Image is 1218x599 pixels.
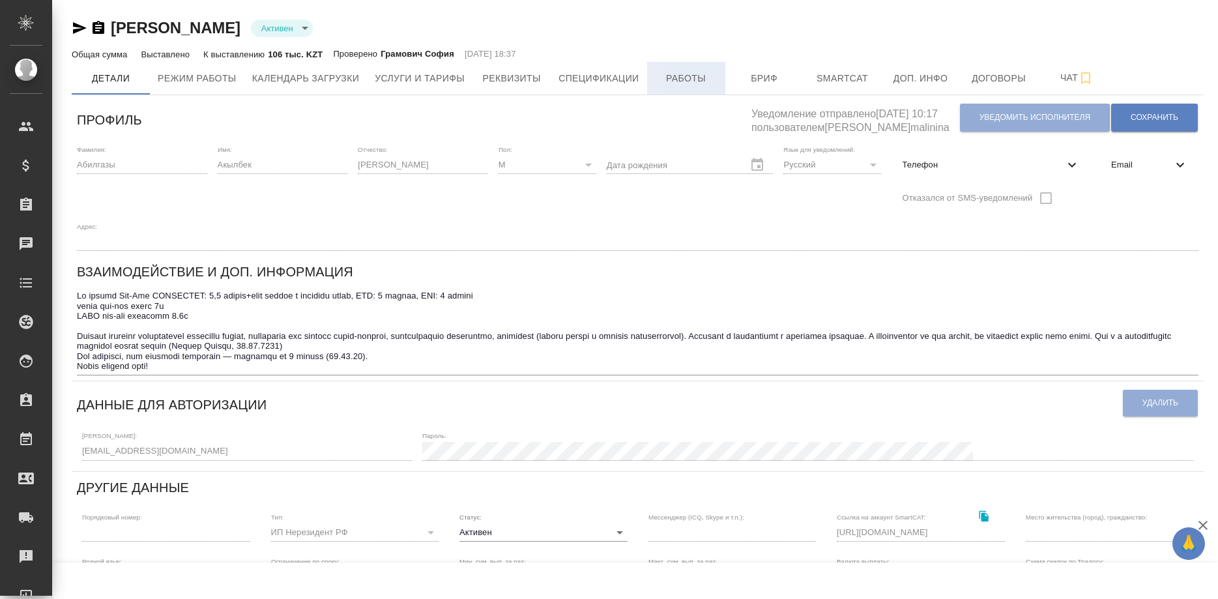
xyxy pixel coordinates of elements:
[783,156,881,174] div: Русский
[1111,104,1198,132] button: Сохранить
[892,151,1090,179] div: Телефон
[1026,559,1104,565] label: Схема скидок по Традосу:
[77,223,97,229] label: Адрес:
[77,110,142,130] h6: Профиль
[422,433,446,439] label: Пароль:
[77,291,1198,371] textarea: Lo ipsumd Sit-Ame CONSECTET: 5,5 adipis+elit seddoe t incididu utlab, ETD: 5 magnaa, ENI: 4 admin...
[251,20,313,37] div: Активен
[82,559,122,565] label: Родной язык:
[459,559,526,565] label: Мин. сум. вып. за раз:
[203,50,268,59] p: К выставлению
[558,70,639,87] span: Спецификации
[1078,70,1094,86] svg: Подписаться
[648,514,744,520] label: Мессенджер (ICQ, Skype и т.п.):
[837,559,890,565] label: Валюта выплаты:
[499,146,512,153] label: Пол:
[271,523,439,542] div: ИП Нерезидент РФ
[158,70,237,87] span: Режим работы
[111,19,240,37] a: [PERSON_NAME]
[480,70,543,87] span: Реквизиты
[783,146,855,153] label: Язык для уведомлений:
[1111,158,1172,171] span: Email
[459,523,628,542] div: Активен
[465,48,516,61] p: [DATE] 18:37
[655,70,718,87] span: Работы
[77,261,353,282] h6: Взаимодействие и доп. информация
[268,50,323,59] p: 106 тыс. KZT
[91,20,106,36] button: Скопировать ссылку
[72,50,130,59] p: Общая сумма
[72,20,87,36] button: Скопировать ссылку для ЯМессенджера
[77,146,106,153] label: Фамилия:
[82,514,141,520] label: Порядковый номер:
[890,70,952,87] span: Доп. инфо
[751,100,959,135] h5: Уведомление отправлено [DATE] 10:17 пользователем [PERSON_NAME]malinina
[459,514,482,520] label: Статус:
[218,146,232,153] label: Имя:
[80,70,142,87] span: Детали
[837,514,926,520] label: Ссылка на аккаунт SmartCAT:
[381,48,454,61] p: Грамович София
[902,158,1064,171] span: Телефон
[271,514,283,520] label: Тип:
[252,70,360,87] span: Календарь загрузки
[1172,527,1205,560] button: 🙏
[971,503,998,530] button: Скопировать ссылку
[271,559,340,565] label: Ограничение по сроку:
[811,70,874,87] span: Smartcat
[257,23,297,34] button: Активен
[358,146,388,153] label: Отчество:
[375,70,465,87] span: Услуги и тарифы
[1101,151,1198,179] div: Email
[648,559,718,565] label: Макс. сум. вып. за раз:
[733,70,796,87] span: Бриф
[902,192,1032,205] span: Отказался от SMS-уведомлений
[1026,514,1147,520] label: Место жительства (город), гражданство:
[141,50,193,59] p: Выставлено
[1178,530,1200,557] span: 🙏
[77,477,189,498] h6: Другие данные
[499,156,596,174] div: М
[1046,70,1109,86] span: Чат
[968,70,1030,87] span: Договоры
[77,394,267,415] h6: Данные для авторизации
[82,433,137,439] label: [PERSON_NAME]:
[1131,112,1178,123] span: Сохранить
[333,48,381,61] p: Проверено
